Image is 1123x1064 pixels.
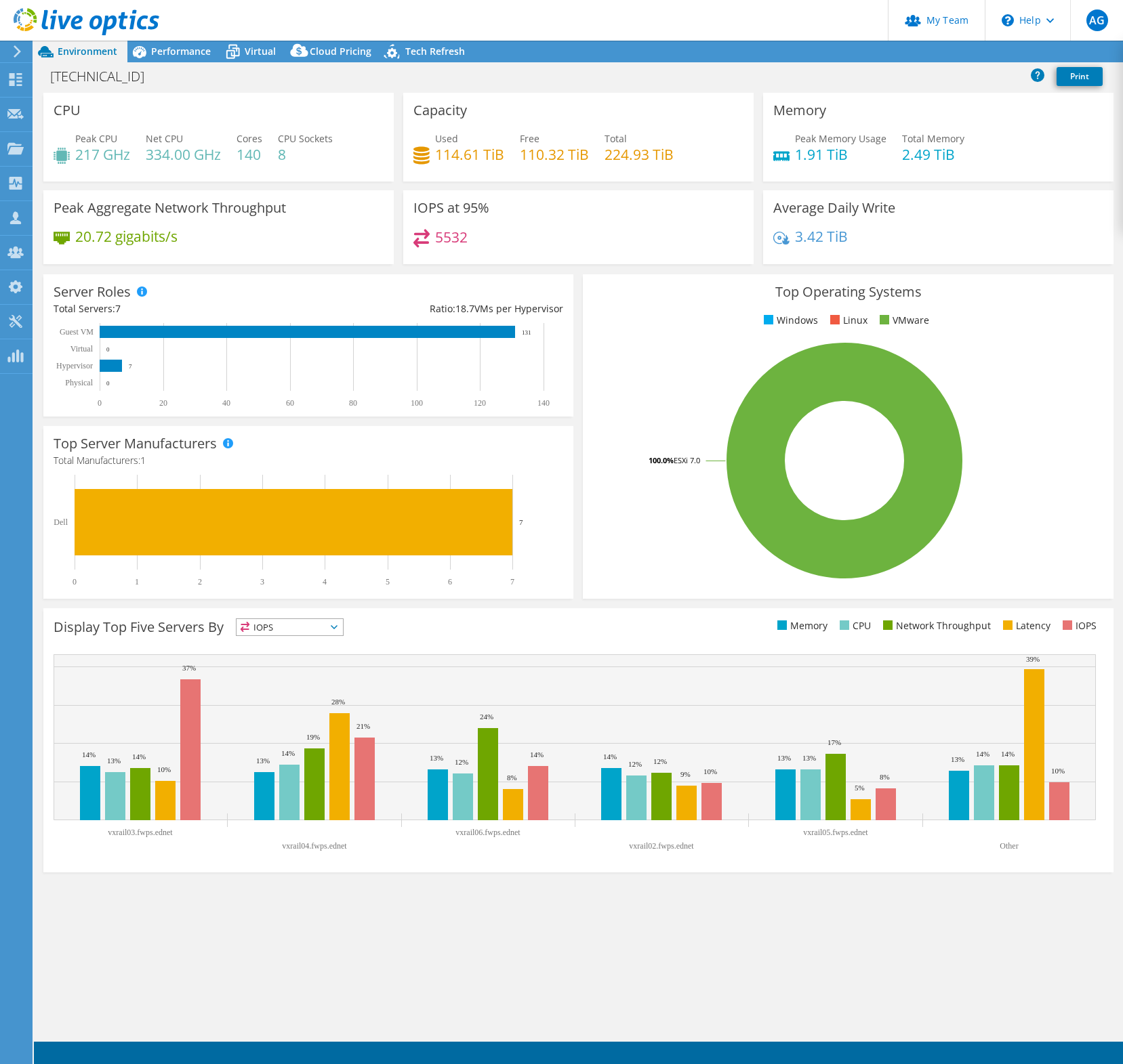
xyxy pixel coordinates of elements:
text: 14% [976,750,989,758]
h3: Top Server Manufacturers [54,436,217,451]
li: IOPS [1059,618,1097,633]
text: 1 [135,577,139,587]
h4: 334.00 GHz [146,147,221,162]
li: Network Throughput [880,618,991,633]
svg: \n [1002,14,1014,26]
text: 14% [132,752,146,761]
text: 8% [880,773,890,781]
span: 1 [140,454,146,467]
span: Virtual [245,45,276,58]
text: 0 [98,398,102,408]
text: 60 [286,398,294,408]
text: 24% [480,712,493,721]
text: 5 [386,577,390,587]
span: Peak CPU [75,132,117,145]
text: 14% [530,750,544,759]
text: Physical [65,378,93,387]
text: 131 [522,329,531,336]
h4: 110.32 TiB [520,147,589,162]
text: vxrail04.fwps.ednet [282,841,347,851]
span: AG [1086,9,1108,31]
span: Performance [151,45,211,58]
h4: 1.91 TiB [795,147,886,162]
li: Memory [774,618,828,633]
li: Latency [1000,618,1050,633]
text: 140 [537,398,550,408]
h3: IOPS at 95% [413,200,489,215]
text: 19% [306,733,320,741]
text: Other [1000,841,1018,851]
text: Guest VM [60,327,94,337]
text: 80 [349,398,357,408]
span: Environment [58,45,117,58]
h3: Capacity [413,103,467,118]
div: Total Servers: [54,301,308,316]
div: Ratio: VMs per Hypervisor [308,301,563,316]
text: 2 [198,577,202,587]
h4: 114.61 TiB [435,147,504,162]
text: 14% [1001,750,1015,758]
h4: 20.72 gigabits/s [75,229,178,244]
h1: [TECHNICAL_ID] [44,69,165,84]
text: 20 [159,398,167,408]
text: vxrail02.fwps.ednet [629,841,694,851]
text: 28% [331,698,345,706]
tspan: ESXi 7.0 [674,455,700,465]
text: 5% [855,784,865,792]
text: 0 [106,346,110,353]
span: CPU Sockets [278,132,333,145]
text: 14% [82,750,96,759]
h3: CPU [54,103,81,118]
h3: Average Daily Write [773,200,895,215]
text: 10% [157,765,171,773]
text: 7 [510,577,514,587]
h3: Peak Aggregate Network Throughput [54,200,286,215]
h3: Memory [773,103,826,118]
text: 13% [777,754,791,762]
span: Peak Memory Usage [795,132,886,145]
span: Total [605,132,627,145]
text: 8% [507,773,517,782]
text: 3 [260,577,264,587]
span: Total Memory [902,132,964,145]
text: 7 [129,363,132,370]
text: 39% [1026,655,1040,663]
span: 18.7 [455,302,474,315]
li: CPU [836,618,871,633]
text: Hypervisor [56,361,93,370]
tspan: 100.0% [649,455,674,465]
text: 6 [448,577,452,587]
span: Used [435,132,458,145]
text: Virtual [70,344,94,354]
text: 13% [107,757,121,765]
span: Free [520,132,539,145]
text: 9% [680,770,691,778]
text: 14% [603,752,617,761]
text: vxrail03.fwps.ednet [108,828,173,837]
text: vxrail06.fwps.ednet [455,828,520,837]
text: 12% [653,757,667,765]
li: Linux [827,313,867,328]
li: Windows [760,313,818,328]
span: Cloud Pricing [310,45,371,58]
text: 37% [182,664,196,672]
h3: Top Operating Systems [593,284,1103,299]
text: 13% [802,754,816,762]
h4: 140 [237,147,262,162]
text: 4 [323,577,327,587]
span: Net CPU [146,132,183,145]
h4: 217 GHz [75,147,130,162]
text: 7 [519,518,523,526]
text: 40 [222,398,230,408]
span: Tech Refresh [405,45,465,58]
a: Print [1057,67,1103,86]
text: 100 [411,398,423,408]
text: 10% [1051,767,1065,775]
text: 13% [430,754,443,762]
text: 21% [356,722,370,730]
h4: 2.49 TiB [902,147,964,162]
h4: 3.42 TiB [795,229,848,244]
text: 12% [628,760,642,768]
span: 7 [115,302,121,315]
span: Cores [237,132,262,145]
